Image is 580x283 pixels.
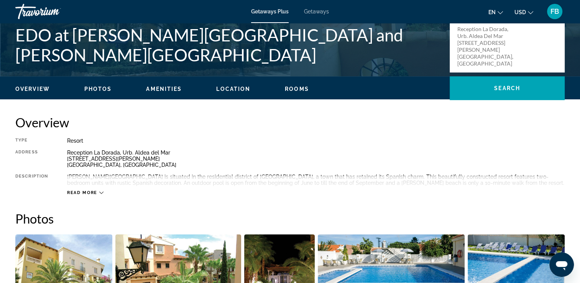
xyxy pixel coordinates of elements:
[304,8,329,15] a: Getaways
[67,150,565,168] div: Reception La Dorada, Urb. Aldea del Mar [STREET_ADDRESS][PERSON_NAME] [GEOGRAPHIC_DATA], [GEOGRAP...
[67,190,104,196] button: Read more
[146,86,182,92] button: Amenities
[67,190,97,195] span: Read more
[488,9,496,15] span: en
[15,174,48,186] div: Description
[15,115,565,130] h2: Overview
[514,9,526,15] span: USD
[15,150,48,168] div: Address
[514,7,533,18] button: Change currency
[251,8,289,15] a: Getaways Plus
[494,85,520,91] span: Search
[15,2,92,21] a: Travorium
[450,76,565,100] button: Search
[216,86,250,92] button: Location
[488,7,503,18] button: Change language
[285,86,309,92] button: Rooms
[67,174,565,186] div: [PERSON_NAME][GEOGRAPHIC_DATA] is situated in the residential district of [GEOGRAPHIC_DATA], a to...
[457,26,519,67] p: Reception La Dorada, Urb. Aldea del Mar [STREET_ADDRESS][PERSON_NAME] [GEOGRAPHIC_DATA], [GEOGRAP...
[67,138,565,144] div: Resort
[545,3,565,20] button: User Menu
[15,138,48,144] div: Type
[84,86,112,92] button: Photos
[15,211,565,226] h2: Photos
[15,86,50,92] button: Overview
[15,25,442,65] h1: EDO at [PERSON_NAME][GEOGRAPHIC_DATA] and [PERSON_NAME][GEOGRAPHIC_DATA]
[550,8,559,15] span: FB
[549,252,574,277] iframe: Button to launch messaging window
